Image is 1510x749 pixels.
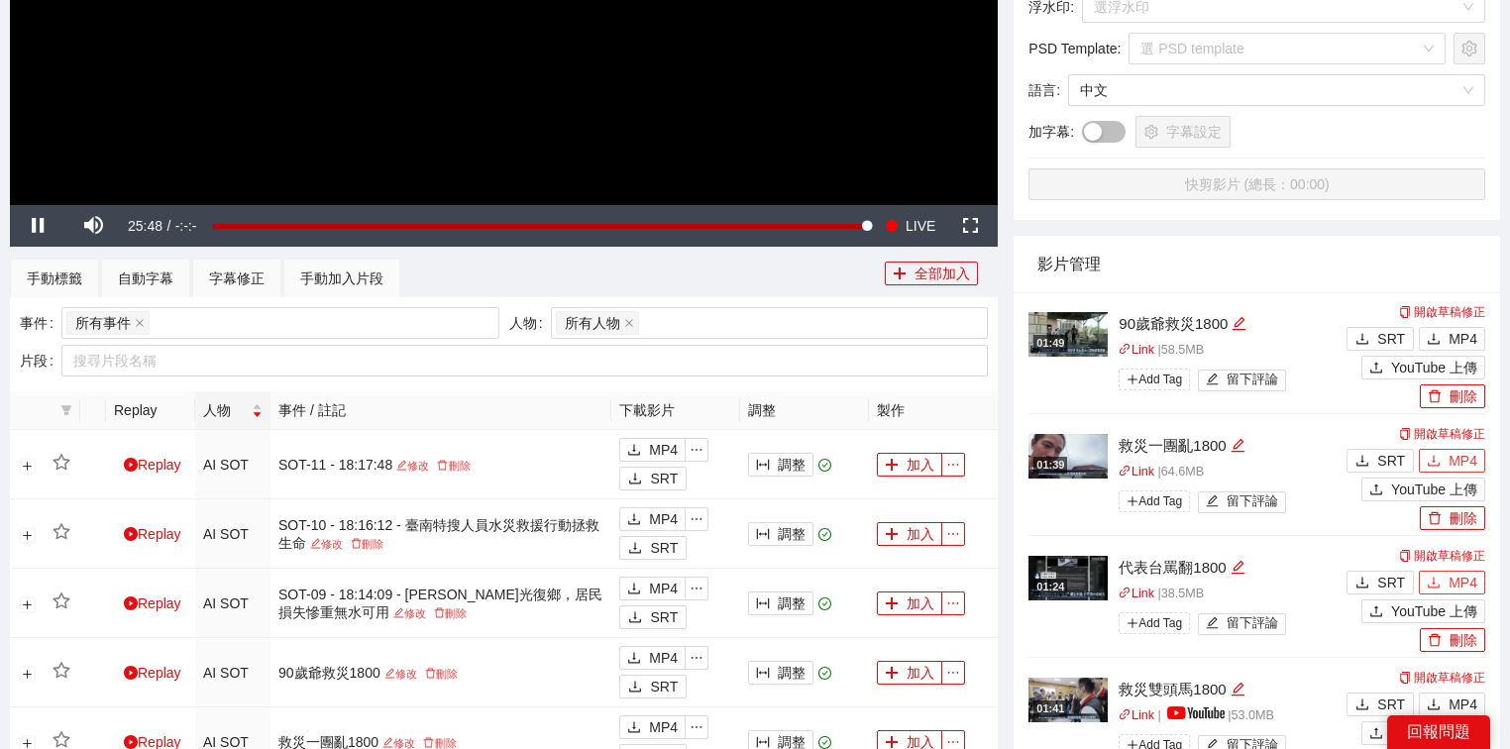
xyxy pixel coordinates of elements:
span: SRT [650,606,678,628]
a: Replay [124,595,181,611]
span: ellipsis [686,582,707,595]
button: downloadSRT [1347,571,1414,594]
span: copy [1399,306,1411,318]
span: SRT [1377,572,1405,593]
span: SRT [650,676,678,697]
span: close [624,318,634,328]
span: delete [1428,633,1442,649]
th: Replay [106,391,195,430]
span: link [1119,343,1132,356]
span: download [1355,697,1369,713]
button: Pause [10,205,65,247]
a: 刪除 [433,460,474,472]
span: MP4 [1449,572,1477,593]
span: download [627,651,641,667]
button: plus全部加入 [885,262,978,285]
span: check-circle [818,459,831,472]
div: 回報問題 [1387,715,1490,749]
span: edit [1231,560,1245,575]
div: 字幕修正 [209,267,265,289]
a: linkLink [1119,587,1154,600]
button: 展開行 [20,596,36,612]
span: download [628,472,642,487]
span: MP4 [1449,450,1477,472]
div: Progress Bar [213,224,868,228]
button: column-width調整 [748,453,813,477]
button: ellipsis [685,507,708,531]
span: edit [1231,438,1245,453]
div: 01:39 [1033,457,1067,474]
span: edit [1231,682,1245,696]
span: download [627,582,641,597]
button: ellipsis [941,661,965,685]
button: downloadSRT [619,675,687,698]
span: 所有人物 [565,312,620,334]
span: star [53,662,70,680]
span: MP4 [649,647,678,669]
div: 編輯 [1232,312,1246,336]
button: downloadMP4 [1419,449,1485,473]
th: 事件 / 註記 [270,391,611,430]
span: edit [1206,616,1219,631]
button: downloadMP4 [1419,571,1485,594]
button: ellipsis [685,438,708,462]
button: plus加入 [877,591,942,615]
div: 手動加入片段 [300,267,383,289]
span: SRT [1377,694,1405,715]
span: play-circle [124,735,138,749]
span: plus [885,666,899,682]
span: copy [1399,428,1411,440]
span: download [1427,697,1441,713]
button: downloadMP4 [1419,327,1485,351]
button: plus加入 [877,522,942,546]
a: linkLink [1119,343,1154,357]
img: 6035773f-063d-4d14-8972-b123b90445a5.jpg [1028,678,1108,722]
span: plus [885,458,899,474]
span: SRT [650,537,678,559]
span: star [53,731,70,749]
span: -:-:- [175,218,197,234]
span: edit [310,538,321,549]
span: upload [1369,726,1383,742]
span: download [627,720,641,736]
span: link [1119,587,1132,599]
span: download [1427,332,1441,348]
button: edit留下評論 [1198,491,1286,513]
th: 下載影片 [611,391,740,430]
span: link [1119,708,1132,721]
button: downloadMP4 [619,507,686,531]
a: Replay [124,665,181,681]
span: PSD Template : [1028,38,1121,59]
button: column-width調整 [748,661,813,685]
span: download [1355,576,1369,591]
button: downloadSRT [619,467,687,490]
span: play-circle [124,527,138,541]
span: delete [1428,511,1442,527]
span: Add Tag [1119,490,1190,512]
span: YouTube 上傳 [1391,479,1477,500]
button: 展開行 [20,527,36,543]
button: 快剪影片 (總長：00:00) [1028,168,1485,200]
span: SRT [1377,450,1405,472]
button: downloadMP4 [619,577,686,600]
span: 所有事件 [75,312,131,334]
p: | | 53.0 MB [1119,706,1342,726]
span: download [628,680,642,695]
img: b46cfdab-55e4-4cea-b0da-08f96e7d7109.jpg [1028,312,1108,357]
span: 加字幕 : [1028,121,1074,143]
span: star [53,523,70,541]
span: download [1427,454,1441,470]
span: check-circle [818,597,831,610]
span: column-width [756,666,770,682]
button: downloadMP4 [619,715,686,739]
button: column-width調整 [748,522,813,546]
span: link [1119,465,1132,478]
span: close [135,318,145,328]
button: ellipsis [685,646,708,670]
button: downloadMP4 [1419,693,1485,716]
span: download [1355,454,1369,470]
span: LIVE [906,205,935,247]
button: Seek to live, currently playing live [878,205,942,247]
span: edit [384,668,395,679]
img: yt_logo_rgb_light.a676ea31.png [1167,706,1225,719]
